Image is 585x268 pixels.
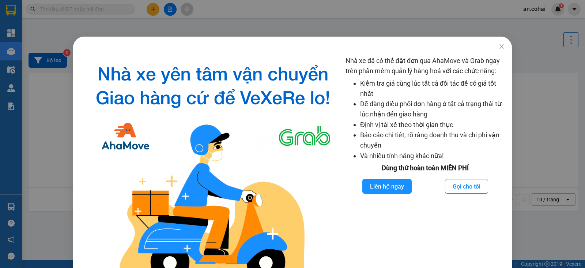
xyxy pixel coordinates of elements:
[370,182,404,191] span: Liên hệ ngay
[499,44,505,49] span: close
[362,179,412,194] button: Liên hệ ngay
[445,179,488,194] button: Gọi cho tôi
[453,182,480,191] span: Gọi cho tôi
[360,130,505,151] li: Báo cáo chi tiết, rõ ràng doanh thu và chi phí vận chuyển
[360,78,505,99] li: Kiểm tra giá cùng lúc tất cả đối tác để có giá tốt nhất
[360,120,505,130] li: Định vị tài xế theo thời gian thực
[491,37,512,57] button: Close
[360,99,505,120] li: Dễ dàng điều phối đơn hàng ở tất cả trạng thái từ lúc nhận đến giao hàng
[360,151,505,161] li: Và nhiều tính năng khác nữa!
[346,163,505,173] div: Dùng thử hoàn toàn MIỄN PHÍ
